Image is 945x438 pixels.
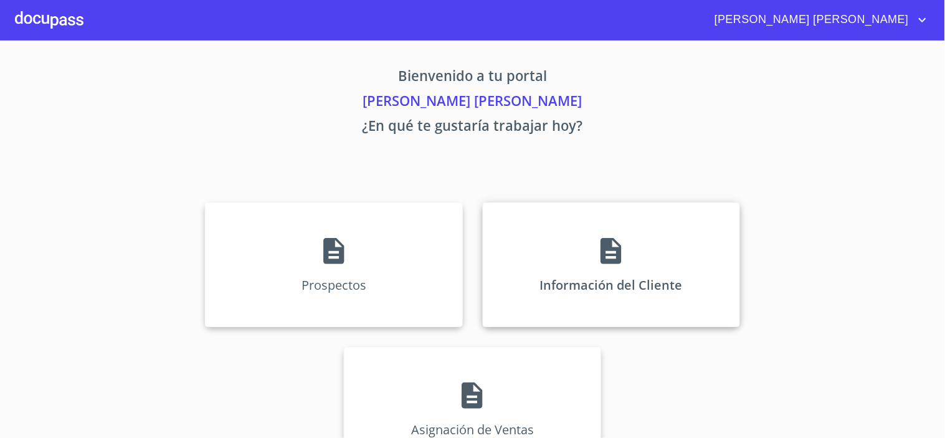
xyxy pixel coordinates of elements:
p: Asignación de Ventas [411,421,534,438]
p: [PERSON_NAME] [PERSON_NAME] [89,90,857,115]
p: Información del Cliente [540,277,683,293]
p: Prospectos [302,277,366,293]
p: Bienvenido a tu portal [89,65,857,90]
span: [PERSON_NAME] [PERSON_NAME] [705,10,915,30]
p: ¿En qué te gustaría trabajar hoy? [89,115,857,140]
button: account of current user [705,10,930,30]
